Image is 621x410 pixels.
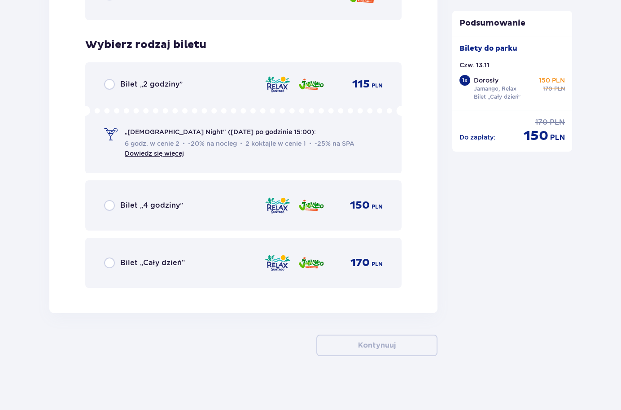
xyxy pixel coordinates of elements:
[316,335,437,356] button: Kontynuuj
[120,201,183,210] span: Bilet „4 godziny”
[535,118,548,127] span: 170
[539,76,565,85] p: 150 PLN
[298,75,324,94] img: Jamango
[459,44,517,53] p: Bilety do parku
[358,340,396,350] p: Kontynuuj
[459,133,495,142] p: Do zapłaty :
[125,139,179,148] span: 6 godz. w cenie 2
[350,199,370,212] span: 150
[372,260,383,268] span: PLN
[264,196,291,215] img: Relax
[85,38,206,52] h3: Wybierz rodzaj biletu
[298,253,324,272] img: Jamango
[474,76,499,85] p: Dorosły
[543,85,552,93] span: 170
[554,85,565,93] span: PLN
[524,127,548,144] span: 150
[352,78,370,91] span: 115
[459,75,470,86] div: 1 x
[264,253,291,272] img: Relax
[183,139,237,148] span: -20% na nocleg
[372,82,383,90] span: PLN
[298,196,324,215] img: Jamango
[372,203,383,211] span: PLN
[120,258,185,268] span: Bilet „Cały dzień”
[474,93,521,101] p: Bilet „Cały dzień”
[264,75,291,94] img: Relax
[550,118,565,127] span: PLN
[459,61,490,70] p: Czw. 13.11
[125,127,316,136] span: „[DEMOGRAPHIC_DATA] Night" ([DATE] po godzinie 15:00):
[310,139,354,148] span: -25% na SPA
[550,133,565,143] span: PLN
[241,139,306,148] span: 2 koktajle w cenie 1
[120,79,183,89] span: Bilet „2 godziny”
[350,256,370,270] span: 170
[452,18,573,29] p: Podsumowanie
[474,85,516,93] p: Jamango, Relax
[125,150,184,157] a: Dowiedz się więcej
